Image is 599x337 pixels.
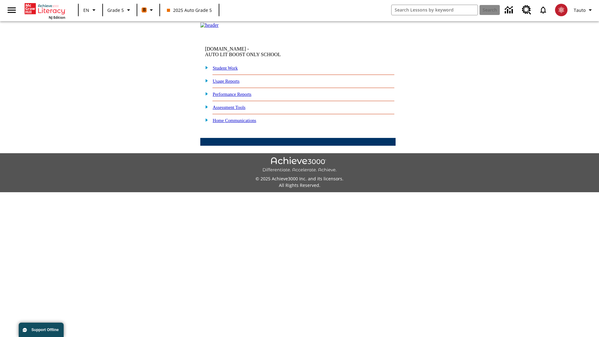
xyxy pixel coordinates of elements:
a: Resource Center, Will open in new tab [518,2,535,18]
input: search field [392,5,478,15]
span: NJ Edition [49,15,65,20]
img: avatar image [555,4,567,16]
button: Profile/Settings [571,4,597,16]
span: EN [83,7,89,13]
a: Student Work [213,66,238,71]
img: header [200,22,219,28]
td: [DOMAIN_NAME] - [205,46,320,57]
a: Notifications [535,2,551,18]
button: Open side menu [2,1,21,19]
button: Select a new avatar [551,2,571,18]
img: plus.gif [202,78,208,83]
a: Data Center [501,2,518,19]
span: 2025 Auto Grade 5 [167,7,212,13]
button: Language: EN, Select a language [80,4,100,16]
button: Support Offline [19,323,64,337]
span: Grade 5 [107,7,124,13]
img: plus.gif [202,65,208,70]
a: Performance Reports [213,92,251,97]
span: Support Offline [32,328,59,332]
span: B [143,6,146,14]
div: Home [25,2,65,20]
span: Tauto [574,7,586,13]
a: Assessment Tools [213,105,246,110]
a: Home Communications [213,118,256,123]
img: plus.gif [202,91,208,96]
img: plus.gif [202,117,208,123]
button: Boost Class color is orange. Change class color [139,4,158,16]
button: Grade: Grade 5, Select a grade [105,4,135,16]
img: Achieve3000 Differentiate Accelerate Achieve [262,157,337,173]
nobr: AUTO LIT BOOST ONLY SCHOOL [205,52,281,57]
img: plus.gif [202,104,208,110]
a: Usage Reports [213,79,240,84]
